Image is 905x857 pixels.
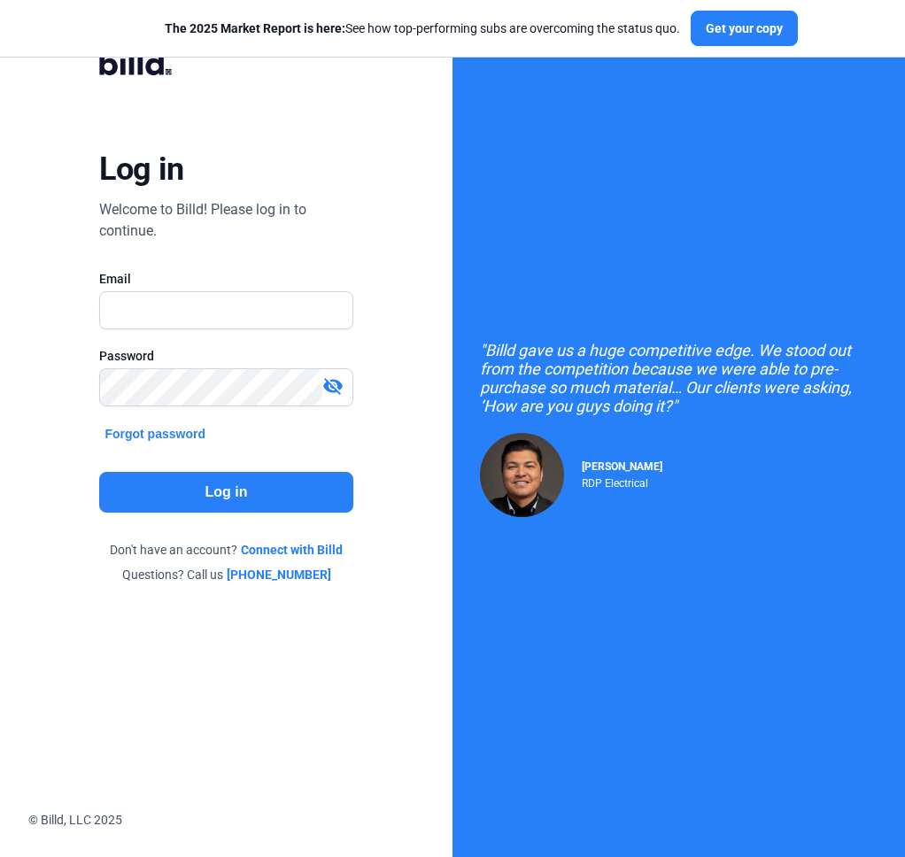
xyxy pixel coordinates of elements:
[99,150,183,189] div: Log in
[99,472,352,513] button: Log in
[165,21,345,35] span: The 2025 Market Report is here:
[99,347,352,365] div: Password
[99,541,352,559] div: Don't have an account?
[99,566,352,583] div: Questions? Call us
[99,199,352,242] div: Welcome to Billd! Please log in to continue.
[480,433,564,517] img: Raul Pacheco
[241,541,343,559] a: Connect with Billd
[322,375,344,397] mat-icon: visibility_off
[582,473,662,490] div: RDP Electrical
[99,424,211,444] button: Forgot password
[480,341,878,415] div: "Billd gave us a huge competitive edge. We stood out from the competition because we were able to...
[99,270,352,288] div: Email
[165,19,680,37] div: See how top-performing subs are overcoming the status quo.
[227,566,331,583] a: [PHONE_NUMBER]
[691,11,798,46] button: Get your copy
[582,460,662,473] span: [PERSON_NAME]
